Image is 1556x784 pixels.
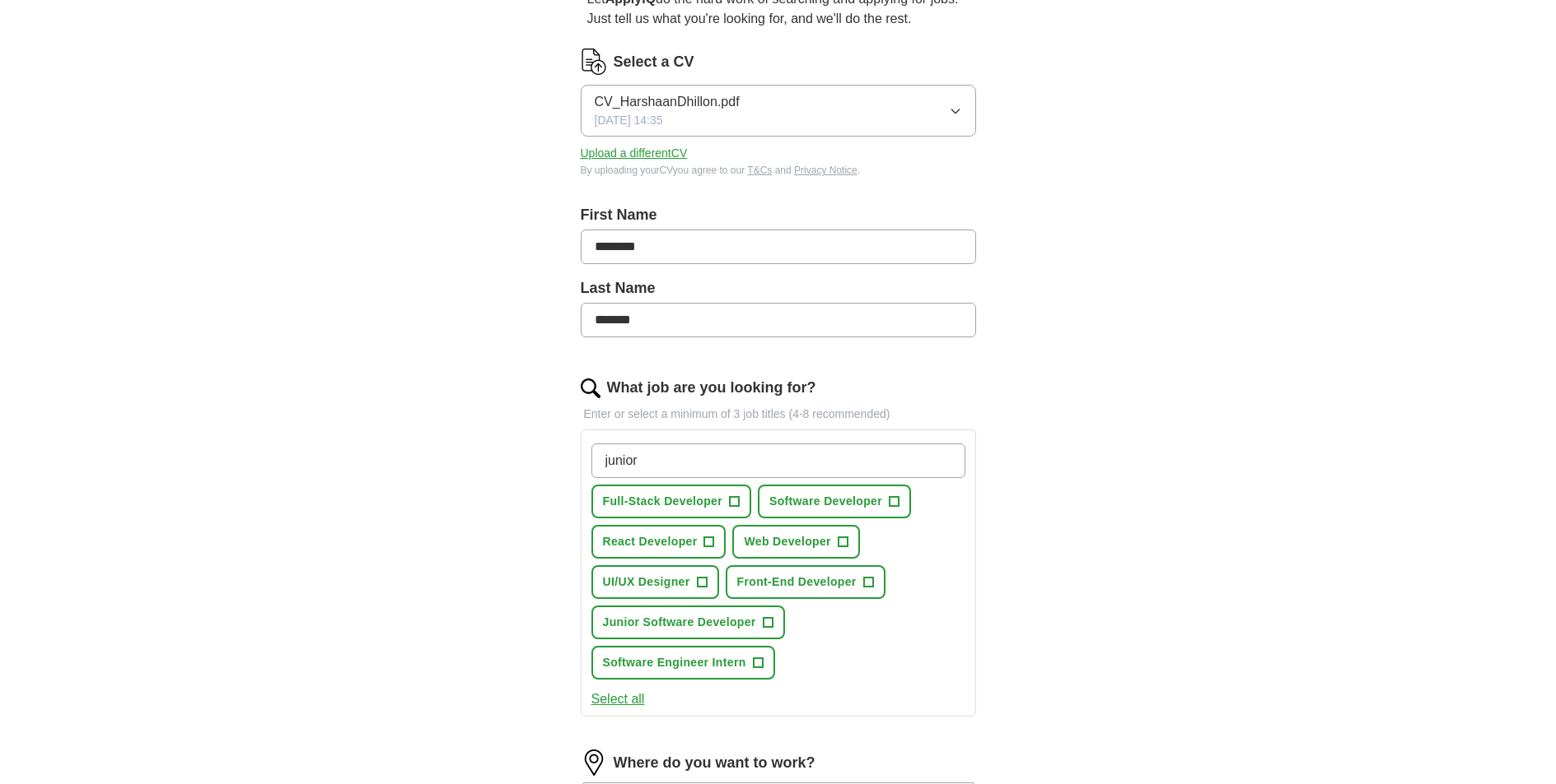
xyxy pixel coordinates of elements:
img: CV Icon [581,49,607,75]
label: Where do you want to work? [614,752,815,774]
div: By uploading your CV you agree to our and . [581,163,976,178]
button: Select all [591,689,645,709]
button: React Developer [591,525,727,559]
span: Software Engineer Intern [603,654,746,671]
label: Last Name [581,277,976,299]
a: Privacy Notice [794,165,857,176]
button: UI/UX Designer [591,565,719,599]
span: CV_HarshaanDhillon.pdf [595,92,740,112]
p: Enter or select a minimum of 3 job titles (4-8 recommended) [581,406,976,423]
label: Select a CV [614,51,694,73]
button: Junior Software Developer [591,605,785,639]
span: Front-End Developer [737,573,857,591]
label: What job are you looking for? [607,377,816,399]
button: Upload a differentCV [581,145,688,162]
span: UI/UX Designer [603,573,690,591]
button: Software Engineer Intern [591,646,775,680]
span: [DATE] 14:35 [595,112,663,129]
span: Junior Software Developer [603,614,756,631]
button: Front-End Developer [726,565,885,599]
img: location.png [581,749,607,776]
button: Web Developer [732,525,859,559]
span: Full-Stack Developer [603,493,723,510]
img: search.png [581,378,600,398]
label: First Name [581,204,976,226]
button: Software Developer [758,485,911,518]
button: CV_HarshaanDhillon.pdf[DATE] 14:35 [581,85,976,137]
span: React Developer [603,533,698,550]
button: Full-Stack Developer [591,485,752,518]
span: Software Developer [769,493,882,510]
a: T&Cs [747,165,772,176]
input: Type a job title and press enter [591,443,965,478]
span: Web Developer [744,533,830,550]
